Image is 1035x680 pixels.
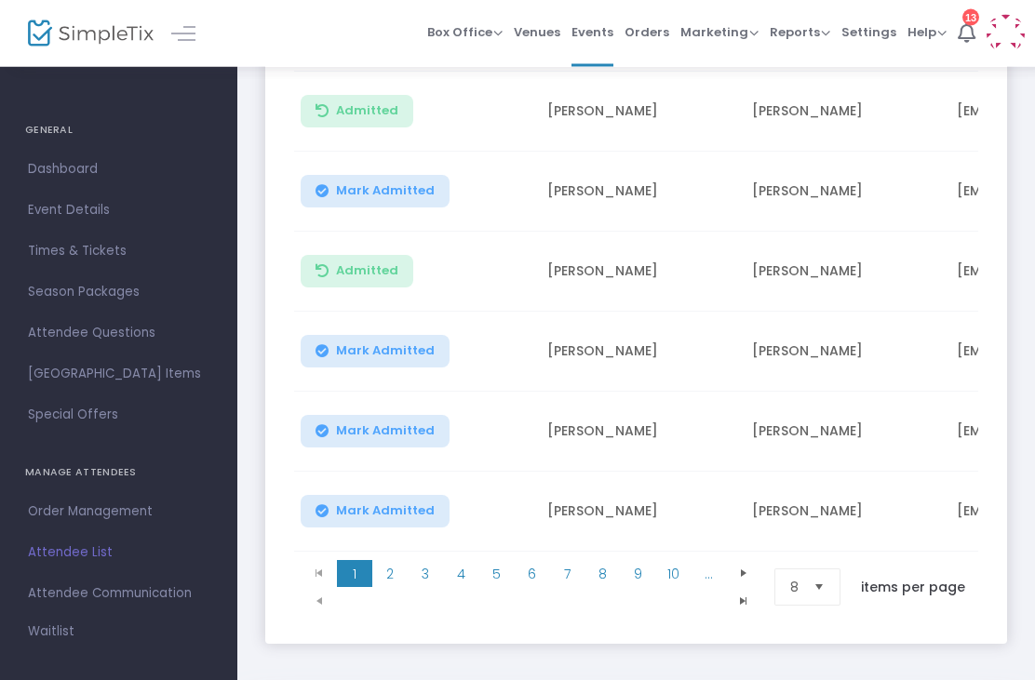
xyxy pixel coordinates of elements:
span: Dashboard [28,157,209,181]
span: Events [571,8,613,56]
td: [PERSON_NAME] [741,473,946,553]
span: Admitted [336,104,398,119]
span: Page 2 [372,561,408,589]
button: Admitted [301,96,413,128]
button: Mark Admitted [301,176,450,208]
button: Mark Admitted [301,336,450,368]
td: [PERSON_NAME] [741,73,946,153]
td: [PERSON_NAME] [536,153,741,233]
span: Page 8 [585,561,620,589]
span: Page 1 [337,561,372,589]
span: Page 7 [549,561,585,589]
h4: GENERAL [25,112,212,149]
span: Attendee Questions [28,321,209,345]
span: Venues [514,8,560,56]
span: Mark Admitted [336,344,435,359]
span: Go to the last page [726,588,761,616]
span: Box Office [427,23,503,41]
span: Page 10 [655,561,691,589]
span: Mark Admitted [336,424,435,439]
span: Order Management [28,500,209,524]
span: Admitted [336,264,398,279]
button: Mark Admitted [301,416,450,448]
span: Special Offers [28,403,209,427]
h4: MANAGE ATTENDEES [25,454,212,491]
span: Go to the next page [736,567,751,581]
span: Reports [770,23,830,41]
span: Page 5 [478,561,514,589]
td: [PERSON_NAME] [536,313,741,393]
td: [PERSON_NAME] [536,73,741,153]
button: Mark Admitted [301,496,450,528]
td: [PERSON_NAME] [536,233,741,313]
span: Page 3 [408,561,443,589]
span: Page 4 [443,561,478,589]
span: Mark Admitted [336,504,435,519]
span: Mark Admitted [336,184,435,199]
span: Attendee Communication [28,581,209,606]
td: [PERSON_NAME] [741,233,946,313]
span: Season Packages [28,280,209,304]
span: [GEOGRAPHIC_DATA] Items [28,362,209,386]
td: [PERSON_NAME] [741,313,946,393]
span: Go to the last page [736,594,751,609]
span: Waitlist [28,622,74,641]
span: Page 9 [620,561,655,589]
button: Select [806,570,832,606]
span: Attendee List [28,540,209,565]
td: [PERSON_NAME] [536,393,741,473]
span: Settings [841,8,896,56]
span: Marketing [680,23,759,41]
td: [PERSON_NAME] [741,153,946,233]
button: Admitted [301,256,413,288]
td: [PERSON_NAME] [741,393,946,473]
span: Help [907,23,947,41]
span: Orders [625,8,669,56]
span: Page 6 [514,561,549,589]
span: 8 [790,579,799,597]
span: Times & Tickets [28,239,209,263]
td: [PERSON_NAME] [536,473,741,553]
span: Go to the next page [726,561,761,589]
span: Event Details [28,198,209,222]
label: items per page [861,579,965,597]
span: Page 11 [691,561,726,589]
div: 13 [962,9,979,26]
